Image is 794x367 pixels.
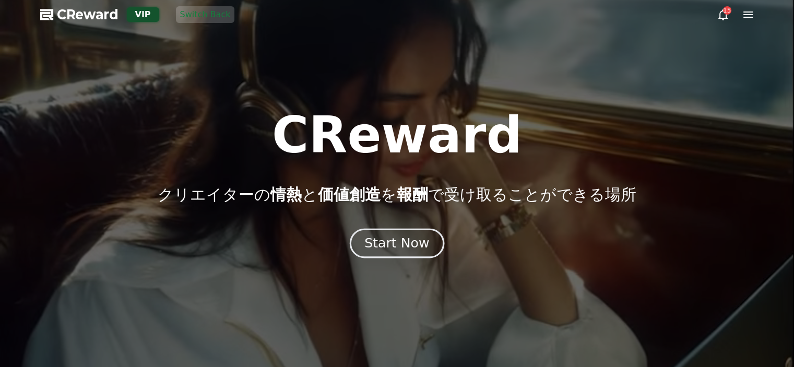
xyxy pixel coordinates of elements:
[158,185,636,204] p: クリエイターの と を で受け取ることができる場所
[717,8,729,21] a: 15
[57,6,118,23] span: CReward
[318,185,381,204] span: 価値創造
[272,110,522,160] h1: CReward
[350,228,444,258] button: Start Now
[270,185,302,204] span: 情熱
[40,6,118,23] a: CReward
[127,7,159,22] div: VIP
[352,240,442,250] a: Start Now
[176,6,235,23] button: Switch Back
[723,6,731,15] div: 15
[364,234,429,252] div: Start Now
[397,185,428,204] span: 報酬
